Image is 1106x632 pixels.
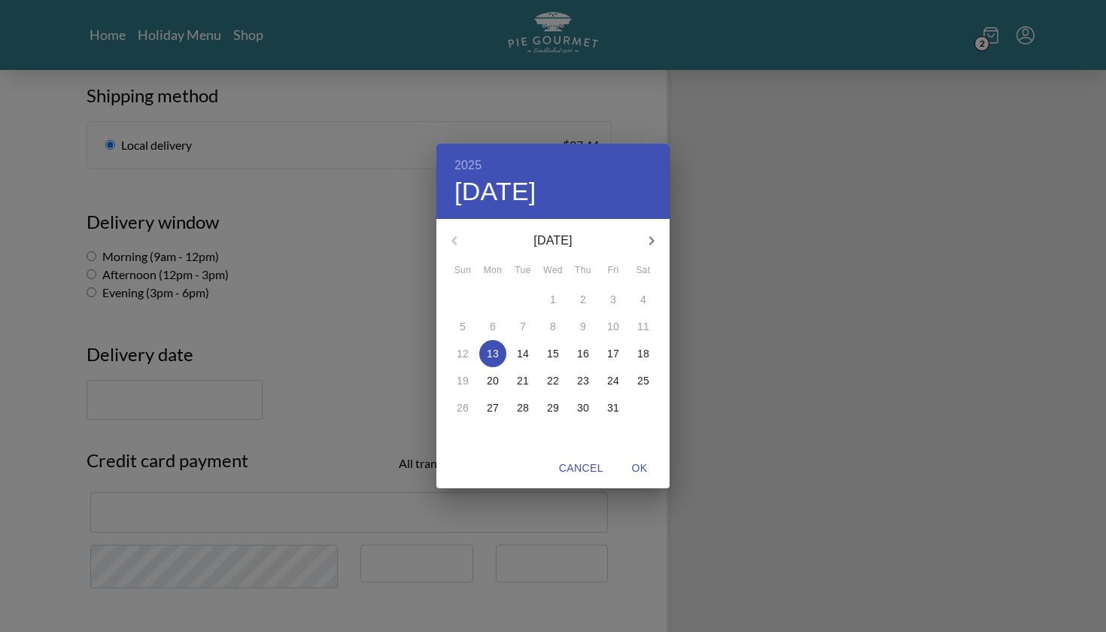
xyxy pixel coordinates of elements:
p: 30 [577,400,589,415]
button: 31 [600,394,627,421]
button: 15 [539,340,567,367]
button: OK [615,454,664,482]
span: Thu [570,263,597,278]
button: 20 [479,367,506,394]
button: 18 [630,340,657,367]
button: Cancel [553,454,609,482]
p: 24 [607,373,619,388]
button: 16 [570,340,597,367]
p: 29 [547,400,559,415]
p: 21 [517,373,529,388]
p: 28 [517,400,529,415]
span: Fri [600,263,627,278]
p: [DATE] [472,232,634,250]
button: 29 [539,394,567,421]
button: 30 [570,394,597,421]
button: 17 [600,340,627,367]
p: 22 [547,373,559,388]
span: Mon [479,263,506,278]
span: Sat [630,263,657,278]
span: Wed [539,263,567,278]
button: 27 [479,394,506,421]
button: 13 [479,340,506,367]
p: 15 [547,346,559,361]
button: [DATE] [454,176,536,208]
span: Sun [449,263,476,278]
p: 18 [637,346,649,361]
button: 21 [509,367,536,394]
p: 23 [577,373,589,388]
p: 31 [607,400,619,415]
span: Cancel [559,459,603,478]
button: 14 [509,340,536,367]
p: 14 [517,346,529,361]
p: 16 [577,346,589,361]
button: 25 [630,367,657,394]
button: 24 [600,367,627,394]
p: 17 [607,346,619,361]
p: 13 [487,346,499,361]
button: 23 [570,367,597,394]
p: 27 [487,400,499,415]
span: Tue [509,263,536,278]
button: 2025 [454,155,482,176]
button: 22 [539,367,567,394]
p: 20 [487,373,499,388]
span: OK [621,459,658,478]
p: 25 [637,373,649,388]
button: 28 [509,394,536,421]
